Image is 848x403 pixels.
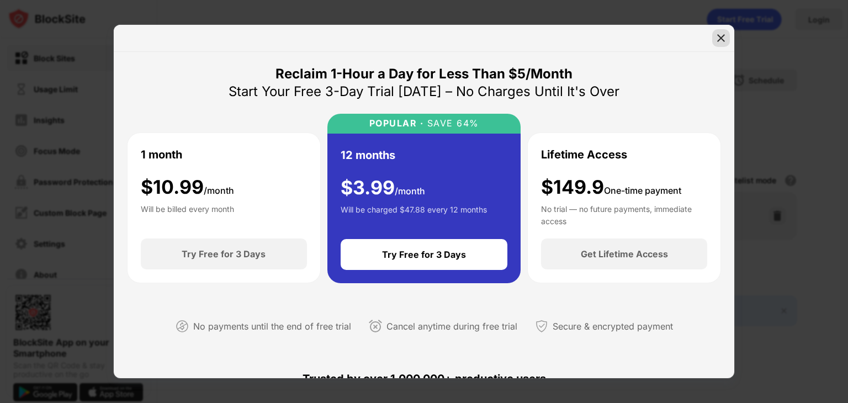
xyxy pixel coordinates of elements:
[141,176,234,199] div: $ 10.99
[386,319,517,335] div: Cancel anytime during free trial
[604,185,681,196] span: One-time payment
[369,320,382,333] img: cancel-anytime
[369,118,424,129] div: POPULAR ·
[341,147,395,163] div: 12 months
[193,319,351,335] div: No payments until the end of free trial
[541,176,681,199] div: $149.9
[182,248,266,259] div: Try Free for 3 Days
[395,185,425,197] span: /month
[581,248,668,259] div: Get Lifetime Access
[275,65,573,83] div: Reclaim 1-Hour a Day for Less Than $5/Month
[541,146,627,163] div: Lifetime Access
[176,320,189,333] img: not-paying
[341,204,487,226] div: Will be charged $47.88 every 12 months
[341,177,425,199] div: $ 3.99
[229,83,619,100] div: Start Your Free 3-Day Trial [DATE] – No Charges Until It's Over
[553,319,673,335] div: Secure & encrypted payment
[204,185,234,196] span: /month
[141,146,182,163] div: 1 month
[423,118,479,129] div: SAVE 64%
[535,320,548,333] img: secured-payment
[541,203,707,225] div: No trial — no future payments, immediate access
[382,249,466,260] div: Try Free for 3 Days
[141,203,234,225] div: Will be billed every month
